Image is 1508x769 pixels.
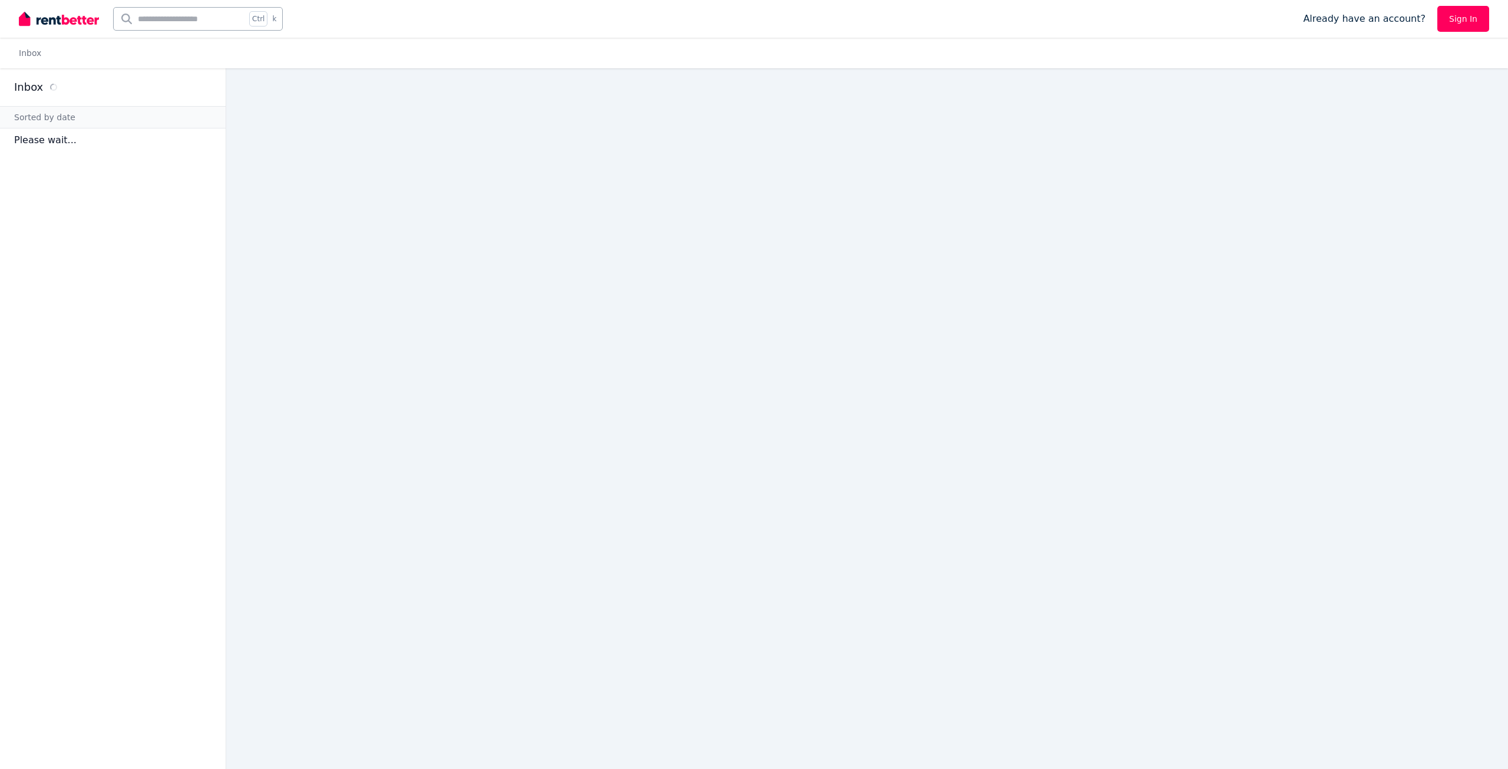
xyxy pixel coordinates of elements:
[1303,12,1426,26] span: Already have an account?
[14,79,43,95] h2: Inbox
[19,48,41,58] a: Inbox
[272,14,276,24] span: k
[19,10,99,28] img: RentBetter
[249,11,267,27] span: Ctrl
[1437,6,1489,32] a: Sign In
